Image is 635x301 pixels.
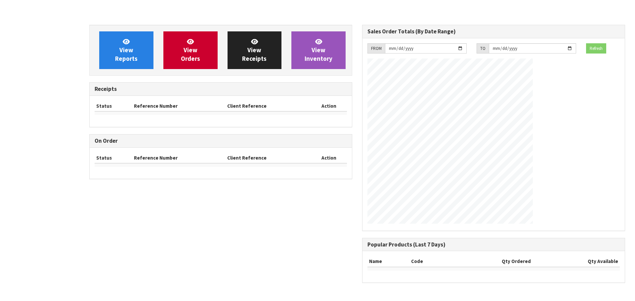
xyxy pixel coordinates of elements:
span: View Receipts [242,38,267,62]
span: View Inventory [305,38,332,62]
th: Reference Number [132,101,226,111]
th: Code [409,256,449,267]
th: Action [311,101,347,111]
span: View Reports [115,38,138,62]
h3: Popular Products (Last 7 Days) [367,242,620,248]
th: Qty Ordered [449,256,532,267]
a: ViewReceipts [228,31,282,69]
div: TO [477,43,489,54]
h3: Receipts [95,86,347,92]
th: Qty Available [532,256,620,267]
th: Client Reference [226,153,311,163]
div: FROM [367,43,385,54]
a: ViewInventory [291,31,346,69]
h3: Sales Order Totals (By Date Range) [367,28,620,35]
th: Reference Number [132,153,226,163]
button: Refresh [586,43,606,54]
a: ViewReports [99,31,153,69]
h3: On Order [95,138,347,144]
th: Status [95,101,132,111]
span: View Orders [181,38,200,62]
th: Action [311,153,347,163]
th: Client Reference [226,101,311,111]
a: ViewOrders [163,31,218,69]
th: Status [95,153,132,163]
th: Name [367,256,409,267]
